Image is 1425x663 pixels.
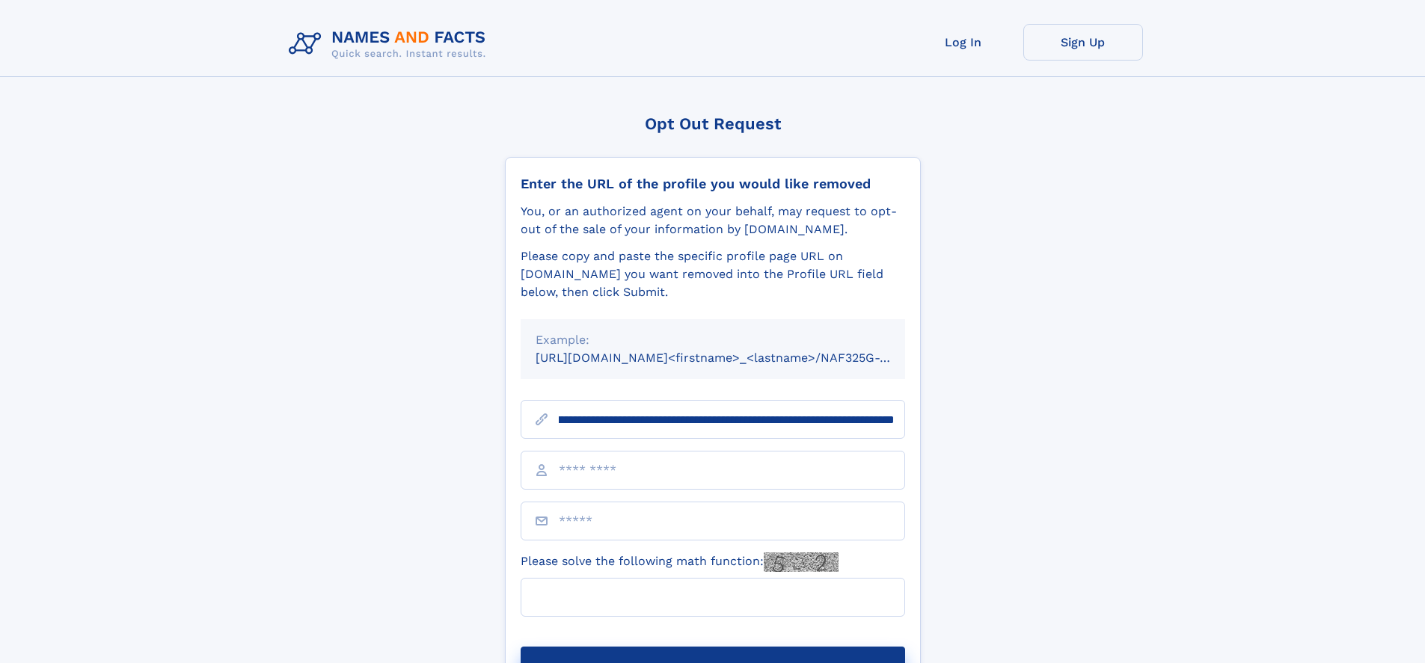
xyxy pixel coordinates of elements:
[536,331,890,349] div: Example:
[283,24,498,64] img: Logo Names and Facts
[904,24,1023,61] a: Log In
[521,176,905,192] div: Enter the URL of the profile you would like removed
[521,247,905,301] div: Please copy and paste the specific profile page URL on [DOMAIN_NAME] you want removed into the Pr...
[505,114,921,133] div: Opt Out Request
[536,351,934,365] small: [URL][DOMAIN_NAME]<firstname>_<lastname>/NAF325G-xxxxxxxx
[521,203,905,238] div: You, or an authorized agent on your behalf, may request to opt-out of the sale of your informatio...
[1023,24,1143,61] a: Sign Up
[521,552,839,572] label: Please solve the following math function:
